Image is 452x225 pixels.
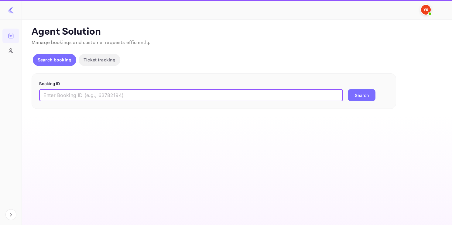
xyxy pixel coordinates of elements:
[5,209,16,220] button: Expand navigation
[7,6,15,13] img: LiteAPI
[39,89,343,101] input: Enter Booking ID (e.g., 63782194)
[2,43,19,57] a: Customers
[32,26,441,38] p: Agent Solution
[421,5,431,15] img: Yandex Support
[84,57,115,63] p: Ticket tracking
[38,57,71,63] p: Search booking
[39,81,389,87] p: Booking ID
[2,29,19,43] a: Bookings
[348,89,375,101] button: Search
[32,40,151,46] span: Manage bookings and customer requests efficiently.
